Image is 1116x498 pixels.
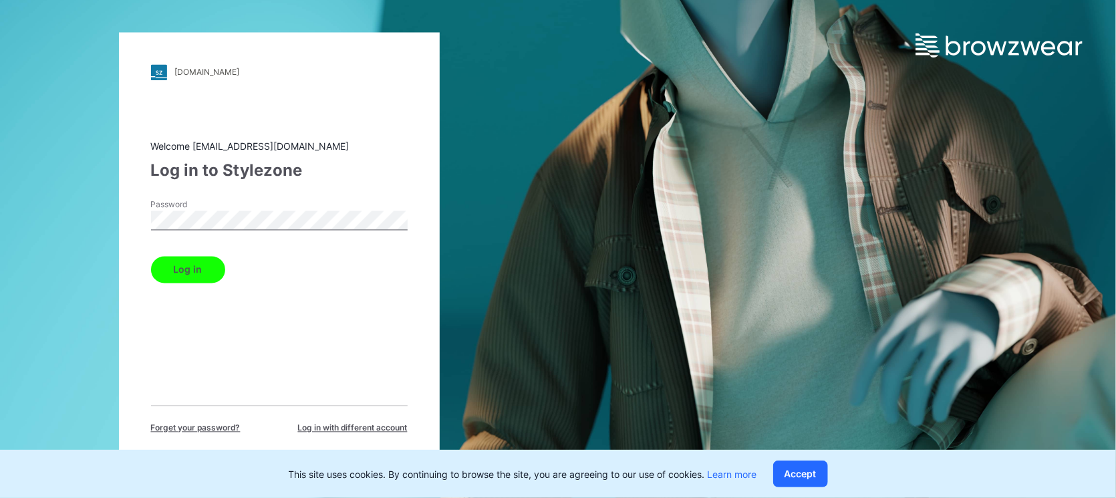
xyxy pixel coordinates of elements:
[151,422,241,434] span: Forget your password?
[151,64,408,80] a: [DOMAIN_NAME]
[289,467,757,481] p: This site uses cookies. By continuing to browse the site, you are agreeing to our use of cookies.
[708,469,757,480] a: Learn more
[151,139,408,153] div: Welcome [EMAIL_ADDRESS][DOMAIN_NAME]
[916,33,1083,57] img: browzwear-logo.e42bd6dac1945053ebaf764b6aa21510.svg
[298,422,408,434] span: Log in with different account
[151,256,225,283] button: Log in
[151,64,167,80] img: stylezone-logo.562084cfcfab977791bfbf7441f1a819.svg
[773,461,828,487] button: Accept
[151,158,408,182] div: Log in to Stylezone
[175,68,240,78] div: [DOMAIN_NAME]
[151,199,245,211] label: Password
